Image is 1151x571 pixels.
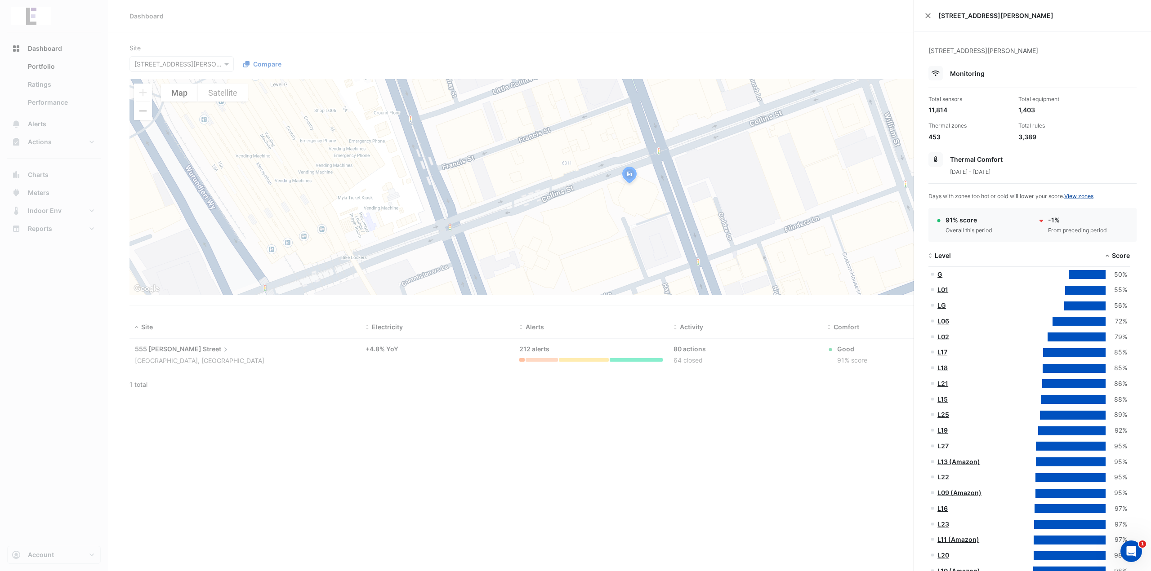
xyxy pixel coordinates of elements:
div: From preceding period [1048,226,1107,235]
div: 55% [1106,285,1127,295]
a: L13 (Amazon) [937,458,980,465]
div: 91% score [946,215,992,225]
div: 85% [1106,347,1127,358]
a: L20 [937,551,949,559]
div: 3,389 [1018,132,1101,142]
span: [STREET_ADDRESS][PERSON_NAME] [938,11,1140,20]
span: Level [935,252,951,259]
span: Monitoring [950,70,985,77]
div: Overall this period [946,226,992,235]
div: -1% [1048,215,1107,225]
a: L11 (Amazon) [937,536,979,543]
span: Score [1112,252,1130,259]
div: 95% [1106,441,1127,451]
div: 79% [1106,332,1127,342]
a: L27 [937,442,949,450]
div: 92% [1106,425,1127,436]
a: L02 [937,333,949,341]
a: L21 [937,380,948,387]
a: L22 [937,473,949,481]
a: L06 [937,317,949,325]
span: 1 [1139,540,1146,548]
a: L17 [937,348,947,356]
div: 98% [1106,550,1127,561]
span: [DATE] - [DATE] [950,168,990,175]
iframe: Intercom live chat [1120,540,1142,562]
div: Total sensors [928,95,1011,103]
div: 50% [1106,270,1127,280]
div: 85% [1106,363,1127,373]
div: 1,403 [1018,105,1101,115]
div: 95% [1106,472,1127,482]
div: 97% [1106,535,1127,545]
div: 11,814 [928,105,1011,115]
a: View zones [1064,193,1093,199]
span: Thermal Comfort [950,155,1003,163]
a: L23 [937,520,949,528]
a: L15 [937,395,948,403]
a: L09 (Amazon) [937,489,981,496]
div: [STREET_ADDRESS][PERSON_NAME] [928,46,1137,66]
div: 72% [1106,316,1127,327]
div: Total rules [1018,122,1101,130]
div: 95% [1106,488,1127,498]
a: G [937,270,942,278]
div: 86% [1106,379,1127,389]
a: LG [937,301,946,309]
div: 56% [1106,301,1127,311]
a: L01 [937,286,948,293]
div: 97% [1106,504,1127,514]
a: L18 [937,364,948,372]
span: Days with zones too hot or cold will lower your score. [928,193,1093,199]
a: L19 [937,426,948,434]
button: Close [925,13,931,19]
div: 97% [1106,519,1127,530]
div: 89% [1106,410,1127,420]
a: L16 [937,505,948,512]
div: 95% [1106,457,1127,467]
div: Thermal zones [928,122,1011,130]
a: L25 [937,411,949,418]
div: 88% [1106,394,1127,405]
div: 453 [928,132,1011,142]
div: Total equipment [1018,95,1101,103]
